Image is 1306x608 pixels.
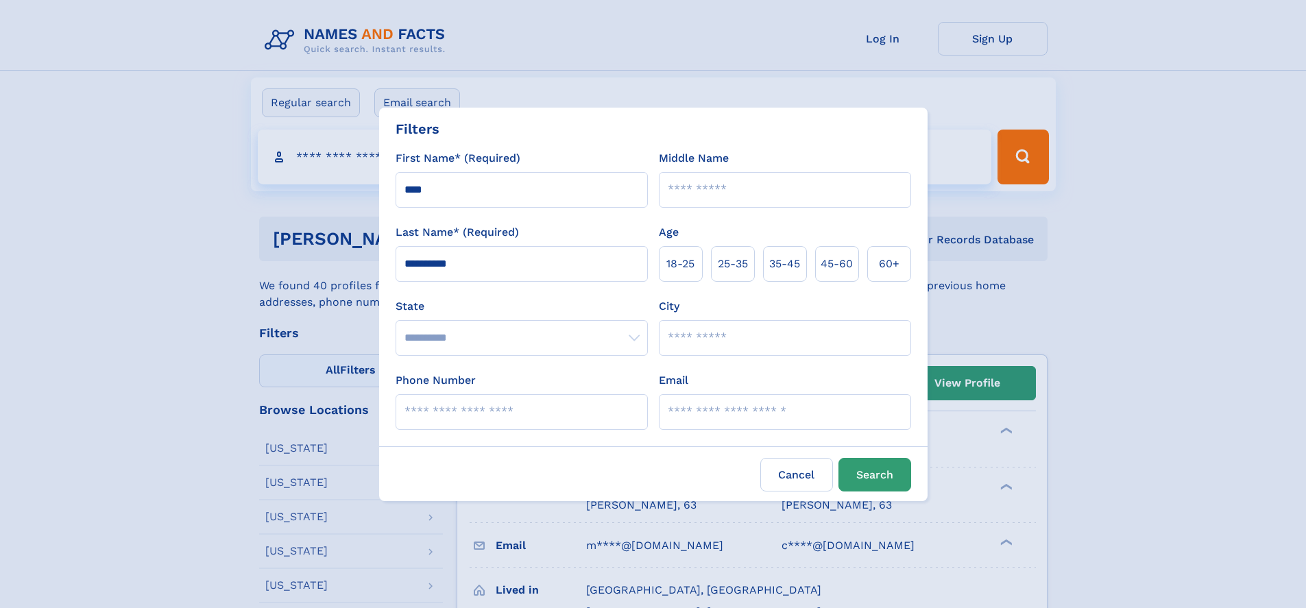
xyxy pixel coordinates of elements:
[396,298,648,315] label: State
[396,372,476,389] label: Phone Number
[659,150,729,167] label: Middle Name
[659,372,688,389] label: Email
[396,150,520,167] label: First Name* (Required)
[760,458,833,491] label: Cancel
[659,224,679,241] label: Age
[821,256,853,272] span: 45‑60
[396,119,439,139] div: Filters
[396,224,519,241] label: Last Name* (Required)
[666,256,694,272] span: 18‑25
[879,256,899,272] span: 60+
[718,256,748,272] span: 25‑35
[769,256,800,272] span: 35‑45
[659,298,679,315] label: City
[838,458,911,491] button: Search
